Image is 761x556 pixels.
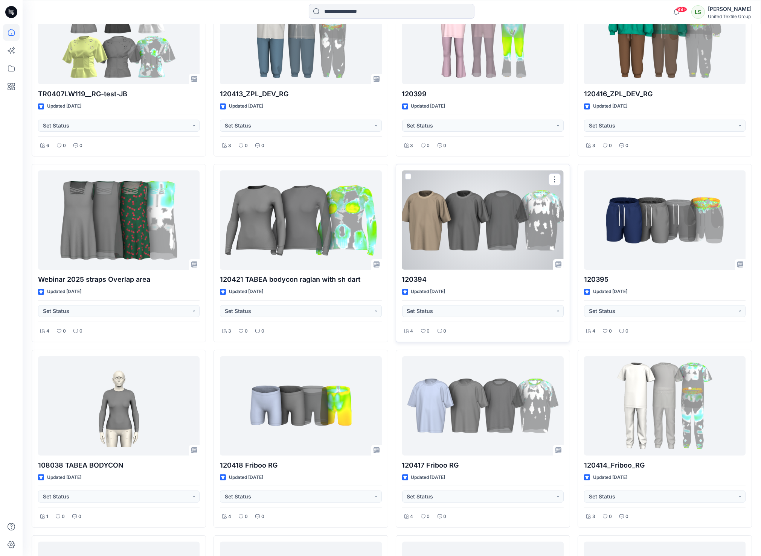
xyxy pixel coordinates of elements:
a: 120395 [584,170,746,270]
p: 0 [245,513,248,521]
p: 0 [261,513,264,521]
p: Updated [DATE] [593,288,627,296]
p: 4 [46,327,49,335]
a: 120417 Friboo RG [402,356,564,456]
p: Updated [DATE] [47,102,81,110]
a: 120421 TABEA bodycon raglan with sh dart [220,170,381,270]
p: 0 [625,513,628,521]
p: 4 [228,513,231,521]
p: 0 [79,142,82,150]
p: 0 [245,142,248,150]
a: 120414_Friboo_RG [584,356,746,456]
p: Updated [DATE] [229,102,263,110]
p: Updated [DATE] [47,474,81,482]
p: 0 [609,142,612,150]
a: 120394 [402,170,564,270]
p: 0 [79,327,82,335]
p: 0 [609,513,612,521]
p: 0 [261,327,264,335]
p: Updated [DATE] [593,102,627,110]
p: 1 [46,513,48,521]
p: 120421 TABEA bodycon raglan with sh dart [220,274,381,285]
p: 0 [63,327,66,335]
p: 4 [410,513,413,521]
p: 120394 [402,274,564,285]
p: 120395 [584,274,746,285]
p: 0 [427,327,430,335]
p: 4 [592,327,595,335]
p: 0 [78,513,81,521]
p: 3 [228,142,231,150]
p: 0 [625,142,628,150]
p: 3 [592,142,595,150]
div: LS [691,5,705,19]
p: 0 [62,513,65,521]
p: 120413_ZPL_DEV_RG [220,89,381,99]
p: Updated [DATE] [411,102,445,110]
p: 0 [625,327,628,335]
p: 0 [261,142,264,150]
div: [PERSON_NAME] [708,5,752,14]
p: 120399 [402,89,564,99]
p: 108038 TABEA BODYCON [38,460,200,471]
p: 0 [245,327,248,335]
p: Updated [DATE] [593,474,627,482]
p: 120416_ZPL_DEV_RG [584,89,746,99]
p: 120418 Friboo RG [220,460,381,471]
p: 0 [444,513,447,521]
p: Updated [DATE] [411,288,445,296]
p: 0 [427,513,430,521]
p: Updated [DATE] [411,474,445,482]
p: Webinar 2025 straps Overlap area [38,274,200,285]
a: 120418 Friboo RG [220,356,381,456]
p: 0 [609,327,612,335]
a: Webinar 2025 straps Overlap area [38,170,200,270]
p: 3 [228,327,231,335]
p: TR0407LW119__RG-test-JB [38,89,200,99]
p: 0 [444,142,447,150]
p: 120414_Friboo_RG [584,460,746,471]
p: 0 [427,142,430,150]
p: 3 [410,142,413,150]
p: 0 [63,142,66,150]
div: United Textile Group [708,14,752,19]
p: 3 [592,513,595,521]
span: 99+ [676,6,687,12]
p: Updated [DATE] [229,474,263,482]
p: 6 [46,142,49,150]
p: 120417 Friboo RG [402,460,564,471]
p: Updated [DATE] [229,288,263,296]
a: 108038 TABEA BODYCON [38,356,200,456]
p: 0 [444,327,447,335]
p: Updated [DATE] [47,288,81,296]
p: 4 [410,327,413,335]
